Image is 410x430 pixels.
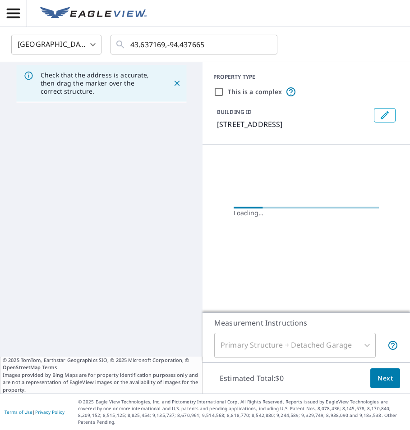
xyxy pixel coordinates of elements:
[234,208,379,217] div: Loading…
[35,409,64,415] a: Privacy Policy
[11,32,101,57] div: [GEOGRAPHIC_DATA]
[130,32,259,57] input: Search by address or latitude-longitude
[378,373,393,384] span: Next
[213,73,399,81] div: PROPERTY TYPE
[41,71,157,95] p: Check that the address is accurate, then drag the marker over the correct structure.
[212,368,291,388] p: Estimated Total: $0
[3,364,41,371] a: OpenStreetMap
[78,398,405,425] p: © 2025 Eagle View Technologies, Inc. and Pictometry International Corp. All Rights Reserved. Repo...
[374,108,396,122] button: Edit building 1
[217,108,252,116] p: BUILDING ID
[5,409,32,415] a: Terms of Use
[35,1,152,26] a: EV Logo
[217,119,370,130] p: [STREET_ADDRESS]
[5,409,64,415] p: |
[228,87,282,96] label: This is a complex
[171,77,183,89] button: Close
[370,368,400,389] button: Next
[214,317,398,328] p: Measurement Instructions
[40,7,147,20] img: EV Logo
[214,333,376,358] div: Primary Structure + Detached Garage
[3,357,200,371] span: © 2025 TomTom, Earthstar Geographics SIO, © 2025 Microsoft Corporation, ©
[387,340,398,351] span: Your report will include the primary structure and a detached garage if one exists.
[42,364,57,371] a: Terms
